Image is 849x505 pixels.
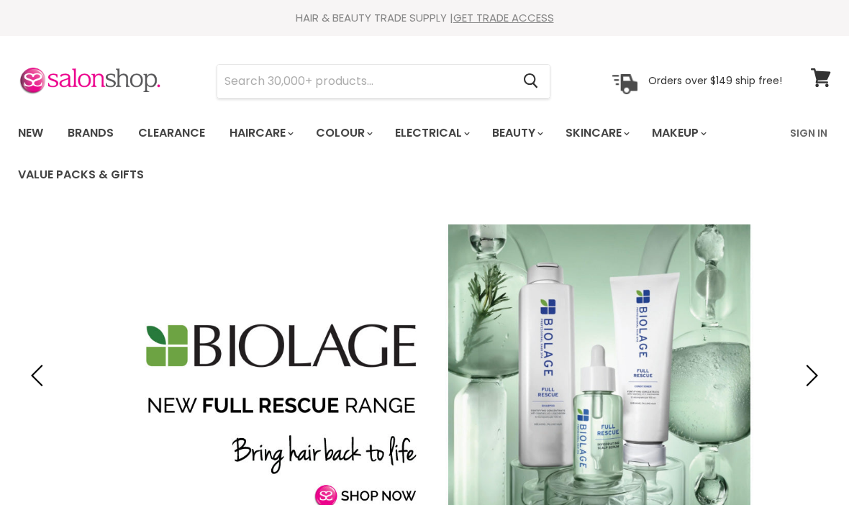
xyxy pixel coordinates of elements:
[481,118,552,148] a: Beauty
[555,118,638,148] a: Skincare
[512,65,550,98] button: Search
[25,361,54,390] button: Previous
[217,65,512,98] input: Search
[781,118,836,148] a: Sign In
[7,160,155,190] a: Value Packs & Gifts
[384,118,478,148] a: Electrical
[305,118,381,148] a: Colour
[57,118,124,148] a: Brands
[127,118,216,148] a: Clearance
[648,74,782,87] p: Orders over $149 ship free!
[219,118,302,148] a: Haircare
[453,10,554,25] a: GET TRADE ACCESS
[641,118,715,148] a: Makeup
[795,361,824,390] button: Next
[7,112,781,196] ul: Main menu
[217,64,550,99] form: Product
[7,118,54,148] a: New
